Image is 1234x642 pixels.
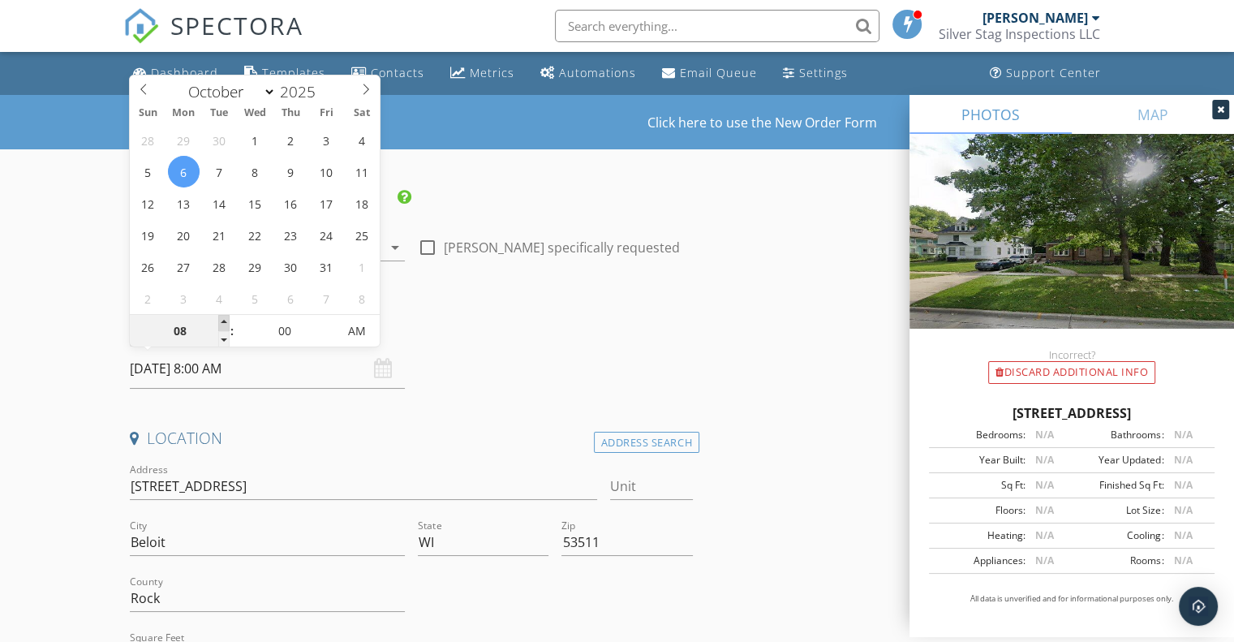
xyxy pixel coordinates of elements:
[132,156,164,187] span: October 5, 2025
[130,108,166,118] span: Sun
[934,453,1025,467] div: Year Built:
[909,134,1234,368] img: streetview
[1173,428,1192,442] span: N/A
[346,251,377,282] span: November 1, 2025
[310,124,342,156] span: October 3, 2025
[168,251,200,282] span: October 27, 2025
[274,219,306,251] span: October 23, 2025
[929,403,1215,423] div: [STREET_ADDRESS]
[274,156,306,187] span: October 9, 2025
[239,219,270,251] span: October 22, 2025
[934,478,1025,493] div: Sq Ft:
[1173,478,1192,492] span: N/A
[1173,528,1192,542] span: N/A
[1035,503,1054,517] span: N/A
[656,58,763,88] a: Email Queue
[310,219,342,251] span: October 24, 2025
[1072,95,1234,134] a: MAP
[1006,65,1101,80] div: Support Center
[983,58,1107,88] a: Support Center
[310,187,342,219] span: October 17, 2025
[1072,428,1163,442] div: Bathrooms:
[274,124,306,156] span: October 2, 2025
[130,428,693,449] h4: Location
[385,238,405,257] i: arrow_drop_down
[237,108,273,118] span: Wed
[1035,554,1054,567] span: N/A
[1072,528,1163,543] div: Cooling:
[168,124,200,156] span: September 29, 2025
[939,26,1100,42] div: Silver Stag Inspections LLC
[132,251,164,282] span: October 26, 2025
[988,361,1155,384] div: Discard Additional info
[203,124,234,156] span: September 30, 2025
[127,58,225,88] a: Dashboard
[273,108,308,118] span: Thu
[274,187,306,219] span: October 16, 2025
[203,187,234,219] span: October 14, 2025
[594,432,699,454] div: Address Search
[1179,587,1218,626] div: Open Intercom Messenger
[444,58,521,88] a: Metrics
[470,65,514,80] div: Metrics
[1035,453,1054,467] span: N/A
[203,282,234,314] span: November 4, 2025
[346,187,377,219] span: October 18, 2025
[1072,478,1163,493] div: Finished Sq Ft:
[345,58,431,88] a: Contacts
[444,239,680,256] label: [PERSON_NAME] specifically requested
[203,251,234,282] span: October 28, 2025
[239,251,270,282] span: October 29, 2025
[201,108,237,118] span: Tue
[230,315,234,347] span: :
[170,8,303,42] span: SPECTORA
[203,156,234,187] span: October 7, 2025
[168,219,200,251] span: October 20, 2025
[799,65,848,80] div: Settings
[168,156,200,187] span: October 6, 2025
[1072,453,1163,467] div: Year Updated:
[310,156,342,187] span: October 10, 2025
[934,528,1025,543] div: Heating:
[776,58,854,88] a: Settings
[132,282,164,314] span: November 2, 2025
[1035,528,1054,542] span: N/A
[130,349,405,389] input: Select date
[909,348,1234,361] div: Incorrect?
[238,58,332,88] a: Templates
[203,219,234,251] span: October 21, 2025
[559,65,636,80] div: Automations
[1072,503,1163,518] div: Lot Size:
[346,282,377,314] span: November 8, 2025
[274,282,306,314] span: November 6, 2025
[680,65,757,80] div: Email Queue
[335,315,380,347] span: Click to toggle
[346,124,377,156] span: October 4, 2025
[262,65,325,80] div: Templates
[151,65,218,80] div: Dashboard
[534,58,643,88] a: Automations (Basic)
[308,108,344,118] span: Fri
[1035,428,1054,442] span: N/A
[1072,554,1163,568] div: Rooms:
[934,554,1025,568] div: Appliances:
[310,251,342,282] span: October 31, 2025
[239,156,270,187] span: October 8, 2025
[276,81,329,102] input: Year
[132,219,164,251] span: October 19, 2025
[132,124,164,156] span: September 28, 2025
[1035,478,1054,492] span: N/A
[371,65,424,80] div: Contacts
[274,251,306,282] span: October 30, 2025
[346,156,377,187] span: October 11, 2025
[168,282,200,314] span: November 3, 2025
[934,503,1025,518] div: Floors:
[239,124,270,156] span: October 1, 2025
[239,282,270,314] span: November 5, 2025
[909,95,1072,134] a: PHOTOS
[168,187,200,219] span: October 13, 2025
[1173,503,1192,517] span: N/A
[123,8,159,44] img: The Best Home Inspection Software - Spectora
[344,108,380,118] span: Sat
[647,116,877,129] a: Click here to use the New Order Form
